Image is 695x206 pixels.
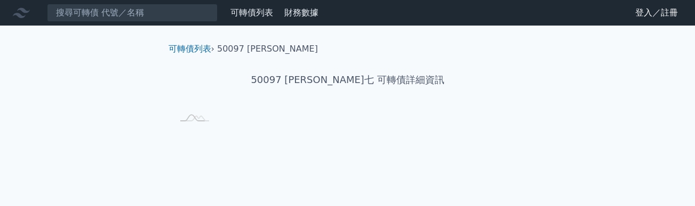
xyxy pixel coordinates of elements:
li: › [169,43,214,55]
a: 登入／註冊 [627,4,686,21]
a: 財務數據 [284,7,318,18]
input: 搜尋可轉債 代號／名稱 [47,4,218,22]
h1: 50097 [PERSON_NAME]七 可轉債詳細資訊 [160,72,536,87]
li: 50097 [PERSON_NAME] [217,43,318,55]
a: 可轉債列表 [230,7,273,18]
a: 可轉債列表 [169,44,211,54]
